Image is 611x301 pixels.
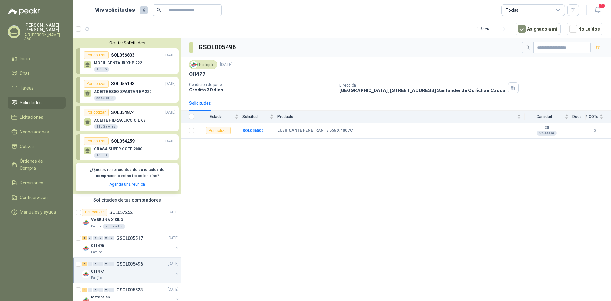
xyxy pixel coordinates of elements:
[109,182,145,187] a: Agenda una reunión
[94,61,142,65] p: MOBIL CENTAUR XHP 222
[8,67,66,79] a: Chat
[189,100,211,107] div: Solicitudes
[109,236,114,240] div: 0
[91,269,104,275] p: 011477
[73,194,181,206] div: Solicitudes de tus compradores
[190,61,197,68] img: Company Logo
[8,97,66,109] a: Solicitudes
[80,167,175,179] p: ¿Quieres recibir como estas todos los días?
[94,5,135,15] h1: Mis solicitudes
[88,236,92,240] div: 0
[82,288,87,292] div: 2
[168,287,179,293] p: [DATE]
[76,48,179,74] a: Por cotizarSOL056803[DATE] MOBIL CENTAUR XHP 222105 Lb
[24,33,66,41] p: AIR [PERSON_NAME] SAS
[525,45,530,50] span: search
[91,276,102,281] p: Patojito
[198,114,234,119] span: Estado
[515,23,561,35] button: Asignado a mi
[116,262,143,266] p: GSOL005496
[88,262,92,266] div: 0
[91,217,123,223] p: VASELINA X KILO
[165,81,176,87] p: [DATE]
[339,83,505,88] p: Dirección
[94,90,151,94] p: ACEITE ESSO SPARTAN EP 220
[8,82,66,94] a: Tareas
[91,224,102,229] p: Patojito
[82,236,87,240] div: 1
[116,236,143,240] p: GSOL005517
[104,236,109,240] div: 0
[277,111,525,123] th: Producto
[20,55,30,62] span: Inicio
[198,111,242,123] th: Estado
[165,52,176,58] p: [DATE]
[111,138,135,145] p: SOL054259
[94,124,118,129] div: 110 Galones
[94,67,109,72] div: 105 Lb
[20,70,29,77] span: Chat
[20,143,34,150] span: Cotizar
[98,262,103,266] div: 0
[140,6,148,14] span: 6
[168,261,179,267] p: [DATE]
[8,126,66,138] a: Negociaciones
[104,262,109,266] div: 0
[189,60,217,69] div: Patojito
[165,138,176,144] p: [DATE]
[82,270,90,278] img: Company Logo
[586,111,611,123] th: # COTs
[8,111,66,123] a: Licitaciones
[82,245,90,252] img: Company Logo
[104,288,109,292] div: 0
[525,114,564,119] span: Cantidad
[82,209,107,216] div: Por cotizar
[111,109,135,116] p: SOL054874
[84,137,109,145] div: Por cotizar
[73,38,181,194] div: Ocultar SolicitudesPor cotizarSOL056803[DATE] MOBIL CENTAUR XHP 222105 LbPor cotizarSOL055193[DAT...
[277,128,353,133] b: LUBRICANTE PENETRANTE 556 X 400CC
[82,234,180,255] a: 1 0 0 0 0 0 GSOL005517[DATE] Company Logo011476Patojito
[8,206,66,218] a: Manuales y ayuda
[98,236,103,240] div: 0
[8,177,66,189] a: Remisiones
[73,206,181,232] a: Por cotizarSOL057252[DATE] Company LogoVASELINA X KILOPatojito2 Unidades
[198,42,237,52] h3: GSOL005496
[189,82,334,87] p: Condición de pago
[96,168,165,178] b: cientos de solicitudes de compra
[20,158,60,172] span: Órdenes de Compra
[82,219,90,226] img: Company Logo
[525,111,572,123] th: Cantidad
[76,106,179,131] a: Por cotizarSOL054874[DATE] ACEITE HIDRAULICO OIL 68110 Galones
[586,114,598,119] span: # COTs
[20,194,48,201] span: Configuración
[8,155,66,174] a: Órdenes de Compra
[8,140,66,153] a: Cotizar
[157,8,161,12] span: search
[111,52,135,59] p: SOL056803
[165,110,176,116] p: [DATE]
[592,4,603,16] button: 1
[242,128,263,133] a: SOL056502
[103,224,125,229] div: 2 Unidades
[93,236,98,240] div: 0
[20,209,56,216] span: Manuales y ayuda
[20,99,42,106] span: Solicitudes
[82,260,180,281] a: 1 0 0 0 0 0 GSOL005496[DATE] Company Logo011477Patojito
[84,109,109,116] div: Por cotizar
[91,294,110,300] p: Materiales
[8,8,40,15] img: Logo peakr
[206,127,231,134] div: Por cotizar
[339,88,505,93] p: [GEOGRAPHIC_DATA], [STREET_ADDRESS] Santander de Quilichao , Cauca
[109,262,114,266] div: 0
[111,80,135,87] p: SOL055193
[537,131,557,136] div: Unidades
[189,71,206,77] p: 011477
[93,262,98,266] div: 0
[566,23,603,35] button: No Leídos
[20,128,49,135] span: Negociaciones
[20,84,34,91] span: Tareas
[76,77,179,103] a: Por cotizarSOL055193[DATE] ACEITE ESSO SPARTAN EP 22055 Galones
[242,111,277,123] th: Solicitud
[168,235,179,241] p: [DATE]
